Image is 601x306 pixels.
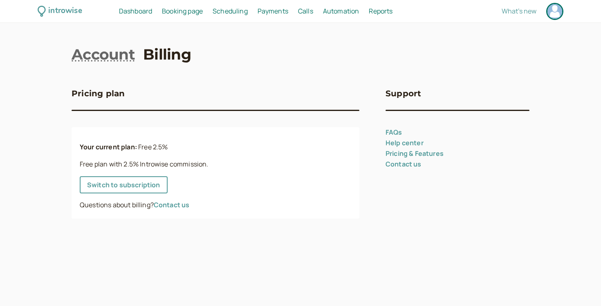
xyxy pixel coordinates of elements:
h3: Support [386,87,421,100]
a: Calls [298,6,313,17]
span: Dashboard [119,7,152,16]
a: Automation [323,6,359,17]
div: Questions about billing? [80,200,351,211]
a: Billing [143,44,191,64]
a: Account [72,44,135,64]
span: Payments [258,7,288,16]
span: Reports [369,7,392,16]
iframe: Chat Widget [560,267,601,306]
button: What's new [502,7,536,15]
a: Contact us [154,200,190,209]
a: FAQs [386,128,402,137]
a: Booking page [162,6,203,17]
div: introwise [48,5,82,18]
a: Contact us [386,160,422,169]
a: Account [546,3,563,20]
span: What's new [502,7,536,16]
span: Calls [298,7,313,16]
a: Help center [386,138,424,147]
a: Reports [369,6,392,17]
p: Free 2.5% [80,142,351,153]
a: Payments [258,6,288,17]
p: Free plan with 2.5% Introwise commission. [80,159,351,170]
a: introwise [38,5,82,18]
span: Automation [323,7,359,16]
b: Your current plan: [80,142,137,151]
a: Switch to subscription [80,176,168,193]
span: Scheduling [213,7,248,16]
a: Pricing & Features [386,149,444,158]
a: Dashboard [119,6,152,17]
span: Booking page [162,7,203,16]
h3: Pricing plan [72,87,125,100]
a: Scheduling [213,6,248,17]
